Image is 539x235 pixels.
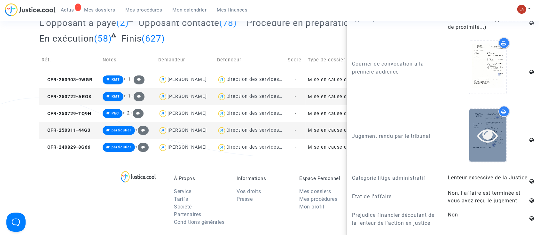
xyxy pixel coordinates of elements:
img: icon-user.svg [217,75,226,84]
span: L'opposant a payé [39,18,116,28]
td: Defendeur [215,49,285,71]
img: icon-user.svg [158,92,168,101]
span: Non, l'affaire est terminée et vous avez reçu le jugement [448,190,520,204]
td: Score [285,49,306,71]
div: [PERSON_NAME] [168,128,207,133]
a: Tarifs [174,196,188,202]
div: Direction des services judiciaires du Ministère de la Justice - Bureau FIP4 [226,111,404,116]
a: Conditions générales [174,219,224,225]
span: + [135,144,149,150]
div: 1 [75,4,81,11]
span: RMT [112,94,120,98]
span: CFR-250903-9WGR [42,77,92,82]
span: Lenteur excessive de la Justice [448,175,527,181]
span: + [131,76,145,82]
span: Actus [61,7,74,13]
a: Mes finances [212,5,253,15]
span: RMT [112,77,120,82]
span: En exécution [39,33,94,44]
span: - [295,145,296,150]
td: Mise en cause de la responsabilité de l'Etat pour lenteur excessive de la Justice [306,139,376,156]
span: + 1 [123,76,131,82]
span: - [295,77,296,82]
span: CFR-250311-44G3 [42,128,90,133]
div: [PERSON_NAME] [168,94,207,99]
img: icon-user.svg [217,143,226,152]
a: Mes procédures [299,196,337,202]
span: - [295,94,296,99]
img: jc-logo.svg [5,3,56,16]
td: Demandeur [156,49,215,71]
span: Mes procédures [126,7,162,13]
td: Mise en cause de la responsabilité de l'Etat pour lenteur excessive de la Justice (sans requête) [306,88,376,105]
img: icon-user.svg [217,126,226,135]
img: icon-user.svg [217,92,226,101]
td: Mise en cause de la responsabilité de l'Etat pour lenteur excessive de la Justice [306,122,376,139]
img: icon-user.svg [158,109,168,118]
span: Mon calendrier [173,7,207,13]
p: À Propos [174,176,227,181]
span: (78) [219,18,237,28]
div: Direction des services judiciaires du Ministère de la Justice - Bureau FIP4 [226,94,404,99]
a: 1Actus [56,5,79,15]
a: Mon calendrier [168,5,212,15]
span: Finis [121,33,142,44]
div: [PERSON_NAME] [168,145,207,150]
td: Réf. [39,49,100,71]
span: + 2 [122,110,130,116]
p: Espace Personnel [299,176,352,181]
a: Mes dossiers [79,5,121,15]
div: Direction des services judiciaires du Ministère de la Justice - Bureau FIP4 [226,145,404,150]
span: + [130,110,144,116]
span: Mes dossiers [84,7,115,13]
td: Type de dossier [306,49,376,71]
div: [PERSON_NAME] [168,111,207,116]
span: Opposant contacté [138,18,219,28]
td: Notes [100,49,156,71]
img: 3f9b7d9779f7b0ffc2b90d026f0682a9 [517,5,526,14]
img: icon-user.svg [158,143,168,152]
span: PEC [112,111,119,115]
span: Mes finances [217,7,248,13]
a: Mes dossiers [299,188,331,194]
span: + [131,93,145,99]
p: Catégorie litige administratif [352,174,438,182]
span: CFR-240829-8G66 [42,145,90,150]
img: icon-user.svg [158,126,168,135]
a: Mes procédures [121,5,168,15]
span: Non [448,212,458,218]
p: Informations [237,176,290,181]
p: Etat de l'affaire [352,192,438,200]
a: Service [174,188,191,194]
span: Procédure en préparation [246,18,354,28]
span: + [135,127,149,133]
span: CFR-250722-ARGK [42,94,92,99]
img: icon-user.svg [158,75,168,84]
a: Mon profil [299,204,324,210]
p: Courrier de convocation à la première audience [352,60,438,76]
span: particulier [112,145,131,149]
div: Direction des services judiciaires du Ministère de la Justice - Bureau FIP4 [226,128,404,133]
a: Partenaires [174,211,201,217]
p: Jugement rendu par le tribunal [352,132,438,140]
span: - [295,111,296,116]
a: Société [174,204,192,210]
img: logo-lg.svg [121,171,156,183]
span: particulier [112,128,131,132]
td: Mise en cause de la responsabilité de l'Etat pour lenteur excessive de la Justice (sans requête) [306,105,376,122]
iframe: Help Scout Beacon - Open [6,213,26,232]
span: CFR-250729-TQ9N [42,111,91,116]
span: (2) [116,18,129,28]
p: Préjudice financier découlant de la lenteur de l'action en justice [352,211,438,227]
div: Direction des services judiciaires du Ministère de la Justice - Bureau FIP4 [226,77,404,82]
span: - [295,128,296,133]
td: Mise en cause de la responsabilité de l'Etat pour lenteur excessive de la Justice (sans requête) [306,71,376,88]
a: Vos droits [237,188,261,194]
span: + 1 [123,93,131,99]
span: (627) [142,33,165,44]
img: icon-user.svg [217,109,226,118]
a: Presse [237,196,253,202]
div: [PERSON_NAME] [168,77,207,82]
span: (58) [94,33,112,44]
